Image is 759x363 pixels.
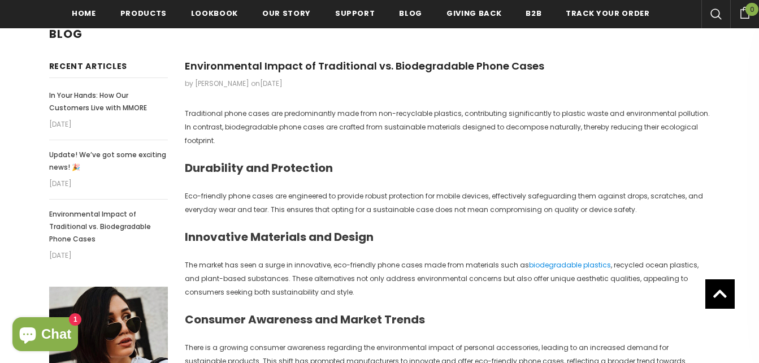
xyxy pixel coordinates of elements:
span: on [251,79,283,88]
h3: Innovative Materials and Design [185,230,710,244]
p: The market has seen a surge in innovative, eco-friendly phone cases made from materials such as ,... [185,258,710,299]
p: Eco-friendly phone cases are engineered to provide robust protection for mobile devices, effectiv... [185,189,710,217]
span: Track your order [566,8,649,19]
h3: Durability and Protection [185,161,710,175]
span: Blog [49,26,83,42]
em: [DATE] [49,118,168,131]
span: Environmental Impact of Traditional vs. Biodegradable Phone Cases [185,59,544,73]
span: Products [120,8,167,19]
a: Environmental Impact of Traditional vs. Biodegradable Phone Cases [49,208,168,245]
span: Blog [399,8,422,19]
span: In Your Hands: How Our Customers Live with MMORE [49,90,147,113]
span: Our Story [262,8,311,19]
span: Environmental Impact of Traditional vs. Biodegradable Phone Cases [49,209,151,244]
em: [DATE] [49,249,168,262]
span: Giving back [446,8,501,19]
em: [DATE] [49,177,168,191]
span: 0 [745,3,758,16]
span: support [335,8,375,19]
span: by [PERSON_NAME] [185,79,249,88]
span: Recent Articles [49,60,128,72]
span: Home [72,8,96,19]
a: In Your Hands: How Our Customers Live with MMORE [49,89,168,114]
span: B2B [526,8,541,19]
inbox-online-store-chat: Shopify online store chat [9,317,81,354]
time: [DATE] [260,79,283,88]
span: Update! We’ve got some exciting news! 🎉 [49,150,166,172]
span: Lookbook [191,8,238,19]
p: Traditional phone cases are predominantly made from non-recyclable plastics, contributing signifi... [185,107,710,148]
h3: Consumer Awareness and Market Trends [185,313,710,327]
a: 0 [730,5,759,19]
a: Update! We’ve got some exciting news! 🎉 [49,149,168,174]
a: biodegradable plastics [529,260,611,270]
